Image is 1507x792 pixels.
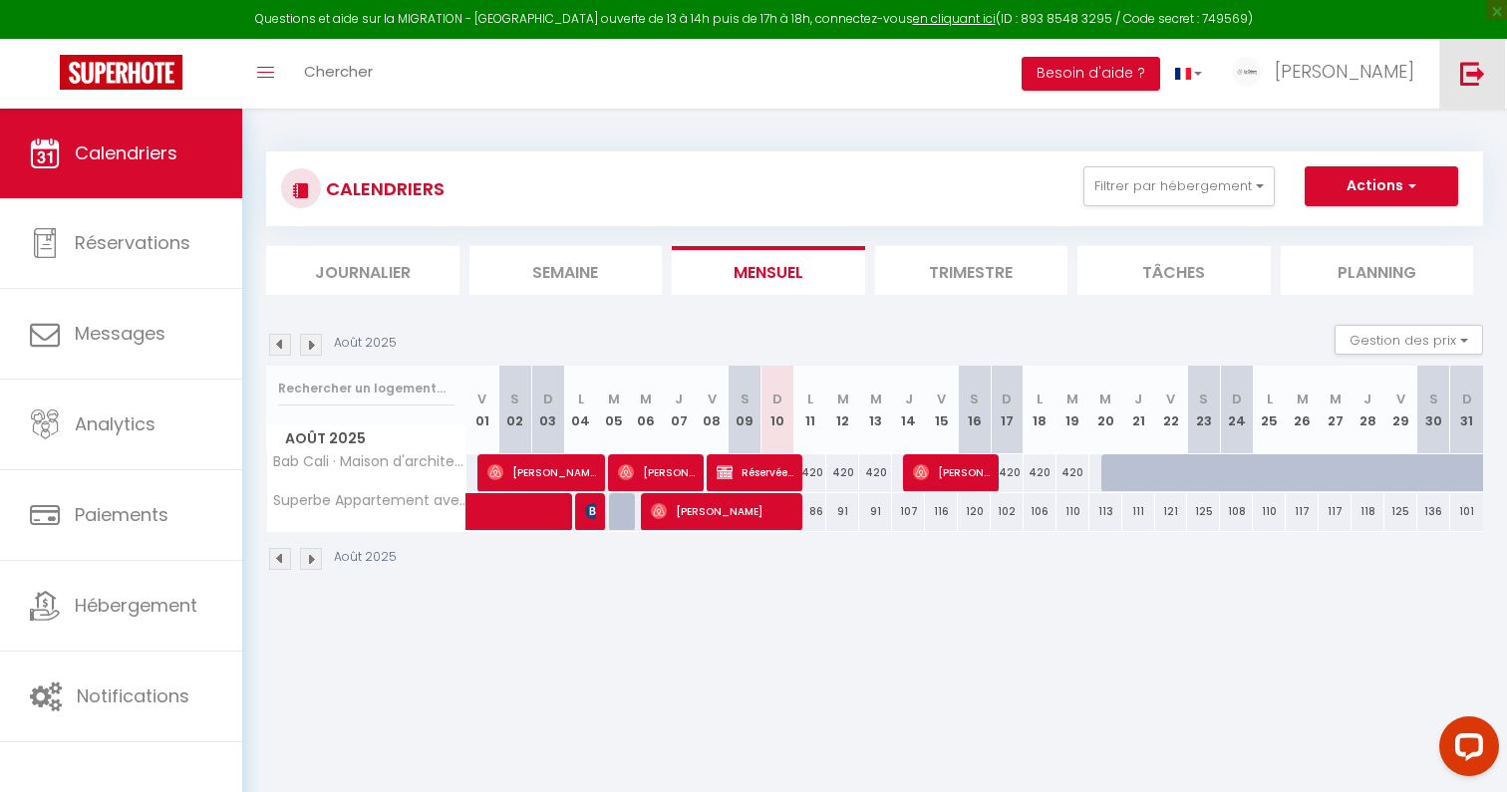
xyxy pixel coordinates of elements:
[1352,493,1384,530] div: 118
[1363,390,1371,408] abbr: J
[717,453,793,491] span: Réservée Ansie
[543,390,553,408] abbr: D
[1122,366,1155,454] th: 21
[859,493,892,530] div: 91
[1166,390,1175,408] abbr: V
[585,492,596,530] span: [PERSON_NAME]
[1187,366,1220,454] th: 23
[60,55,182,90] img: Super Booking
[75,593,197,618] span: Hébergement
[1319,366,1352,454] th: 27
[1232,57,1262,87] img: ...
[729,366,761,454] th: 09
[498,366,531,454] th: 02
[651,492,793,530] span: [PERSON_NAME]
[1220,493,1253,530] div: 108
[958,493,991,530] div: 120
[1423,708,1507,792] iframe: LiveChat chat widget
[1450,366,1483,454] th: 31
[597,366,630,454] th: 05
[640,390,652,408] abbr: M
[1037,390,1043,408] abbr: L
[1253,493,1286,530] div: 110
[892,366,925,454] th: 14
[892,493,925,530] div: 107
[1335,325,1483,355] button: Gestion des prix
[1099,390,1111,408] abbr: M
[630,366,663,454] th: 06
[75,321,165,346] span: Messages
[870,390,882,408] abbr: M
[794,493,827,530] div: 86
[564,366,597,454] th: 04
[663,366,696,454] th: 07
[1417,366,1450,454] th: 30
[1232,390,1242,408] abbr: D
[859,454,892,491] div: 420
[1429,390,1438,408] abbr: S
[1083,166,1275,206] button: Filtrer par hébergement
[1330,390,1342,408] abbr: M
[741,390,750,408] abbr: S
[937,390,946,408] abbr: V
[672,246,865,295] li: Mensuel
[708,390,717,408] abbr: V
[1319,493,1352,530] div: 117
[1450,493,1483,530] div: 101
[913,10,996,27] a: en cliquant ici
[1022,57,1160,91] button: Besoin d'aide ?
[859,366,892,454] th: 13
[266,246,459,295] li: Journalier
[77,683,189,708] span: Notifications
[1286,366,1319,454] th: 26
[321,166,445,211] h3: CALENDRIERS
[608,390,620,408] abbr: M
[772,390,782,408] abbr: D
[1297,390,1309,408] abbr: M
[1155,493,1188,530] div: 121
[875,246,1068,295] li: Trimestre
[794,366,827,454] th: 11
[1056,493,1089,530] div: 110
[991,493,1024,530] div: 102
[1460,61,1485,86] img: logout
[1352,366,1384,454] th: 28
[1305,166,1458,206] button: Actions
[334,334,397,353] p: Août 2025
[270,454,469,469] span: Bab Cali · Maison d'architecte avec piscine à 1h de [GEOGRAPHIC_DATA]
[278,371,454,406] input: Rechercher un logement...
[675,390,683,408] abbr: J
[1056,366,1089,454] th: 19
[1122,493,1155,530] div: 111
[1089,366,1122,454] th: 20
[75,411,155,436] span: Analytics
[991,366,1024,454] th: 17
[75,230,190,255] span: Réservations
[970,390,979,408] abbr: S
[334,548,397,567] p: Août 2025
[1253,366,1286,454] th: 25
[531,366,564,454] th: 03
[1220,366,1253,454] th: 24
[1281,246,1474,295] li: Planning
[958,366,991,454] th: 16
[807,390,813,408] abbr: L
[826,454,859,491] div: 420
[1155,366,1188,454] th: 22
[1199,390,1208,408] abbr: S
[1462,390,1472,408] abbr: D
[487,453,597,491] span: [PERSON_NAME]
[826,366,859,454] th: 12
[837,390,849,408] abbr: M
[618,453,695,491] span: [PERSON_NAME]
[1267,390,1273,408] abbr: L
[75,502,168,527] span: Paiements
[696,366,729,454] th: 08
[1024,454,1056,491] div: 420
[1056,454,1089,491] div: 420
[1024,493,1056,530] div: 106
[466,366,499,454] th: 01
[1134,390,1142,408] abbr: J
[1077,246,1271,295] li: Tâches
